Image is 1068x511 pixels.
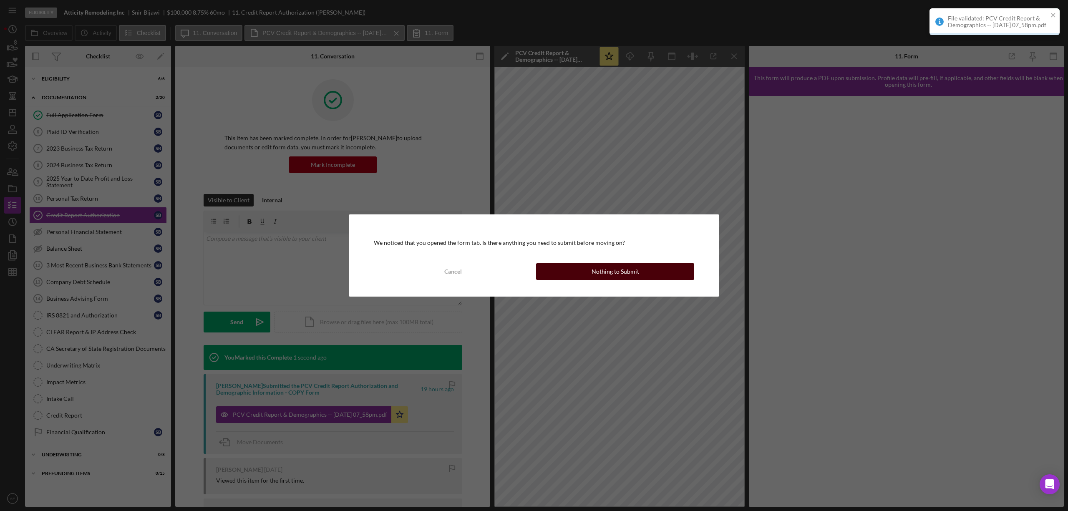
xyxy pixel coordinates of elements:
button: Nothing to Submit [536,263,694,280]
div: Nothing to Submit [592,263,639,280]
button: Cancel [374,263,532,280]
div: We noticed that you opened the form tab. Is there anything you need to submit before moving on? [374,239,694,246]
div: Open Intercom Messenger [1040,474,1060,494]
div: Cancel [444,263,462,280]
button: close [1050,12,1056,20]
div: File validated: PCV Credit Report & Demographics -- [DATE] 07_58pm.pdf [948,15,1048,28]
